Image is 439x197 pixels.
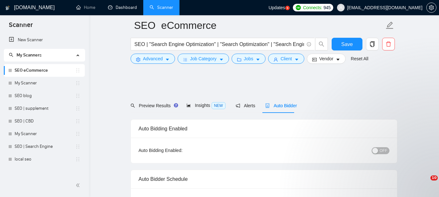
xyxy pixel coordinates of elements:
span: holder [75,157,80,162]
iframe: Intercom live chat [417,175,433,191]
a: setting [426,5,436,10]
button: search [315,38,328,50]
div: Auto Bidder Schedule [138,170,389,188]
span: Client [280,55,292,62]
img: logo [5,3,10,13]
span: user [274,57,278,62]
span: NEW [212,102,226,109]
span: Updates [268,5,285,10]
img: upwork-logo.png [296,5,301,10]
span: caret-down [219,57,224,62]
button: setting [426,3,436,13]
span: holder [75,131,80,136]
span: caret-down [256,57,260,62]
li: local seo [4,153,85,166]
span: copy [366,41,378,47]
span: search [131,103,135,108]
span: info-circle [307,42,311,46]
span: Save [341,40,353,48]
div: Auto Bidding Enabled: [138,147,222,154]
div: Tooltip anchor [173,102,179,108]
li: SEO | Search Engine [4,140,85,153]
button: folderJobscaret-down [232,54,266,64]
span: Jobs [244,55,253,62]
input: Scanner name... [134,17,384,33]
span: robot [265,103,270,108]
a: New Scanner [9,34,80,46]
div: Auto Bidding Enabled [138,120,389,138]
span: bars [183,57,187,62]
span: My Scanners [17,52,42,58]
button: userClientcaret-down [268,54,304,64]
span: edit [386,21,394,30]
button: copy [366,38,379,50]
span: holder [75,93,80,98]
span: caret-down [165,57,170,62]
span: holder [75,106,80,111]
a: dashboardDashboard [108,5,137,10]
a: SEO blog [15,89,75,102]
li: SEO blog [4,89,85,102]
a: SEO | Search Engine [15,140,75,153]
a: local seo [15,153,75,166]
button: delete [382,38,395,50]
a: SEO | CBD [15,115,75,128]
button: idcardVendorcaret-down [307,54,346,64]
span: user [339,5,343,10]
span: holder [75,119,80,124]
a: SEO | supplement [15,102,75,115]
a: SEO eCommerce [15,64,75,77]
span: holder [75,68,80,73]
span: holder [75,144,80,149]
a: 5 [285,6,290,10]
span: Advanced [143,55,163,62]
span: Auto Bidder [265,103,297,108]
a: My Scanner [15,77,75,89]
span: double-left [76,182,82,188]
span: Vendor [319,55,333,62]
a: My Scanner [15,128,75,140]
span: holder [75,81,80,86]
span: search [9,53,13,57]
button: barsJob Categorycaret-down [178,54,229,64]
li: SEO | supplement [4,102,85,115]
span: Scanner [4,20,38,34]
span: caret-down [336,57,340,62]
li: My Scanner [4,77,85,89]
span: folder [237,57,241,62]
input: Search Freelance Jobs... [134,40,304,48]
span: Preview Results [131,103,176,108]
button: settingAdvancedcaret-down [131,54,175,64]
span: idcard [312,57,317,62]
text: 5 [287,7,288,10]
li: SEO | CBD [4,115,85,128]
span: search [315,41,328,47]
li: SEO eCommerce [4,64,85,77]
li: New Scanner [4,34,85,46]
span: Connects: [303,4,322,11]
a: homeHome [76,5,95,10]
span: Insights [186,103,225,108]
li: My Scanner [4,128,85,140]
a: Reset All [351,55,368,62]
span: 10 [430,175,438,181]
span: setting [136,57,140,62]
span: area-chart [186,103,191,108]
span: notification [236,103,240,108]
span: delete [382,41,395,47]
span: 945 [323,4,330,11]
button: Save [332,38,362,50]
a: searchScanner [150,5,173,10]
span: caret-down [294,57,299,62]
span: Alerts [236,103,255,108]
span: Job Category [190,55,216,62]
span: My Scanners [9,52,42,58]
